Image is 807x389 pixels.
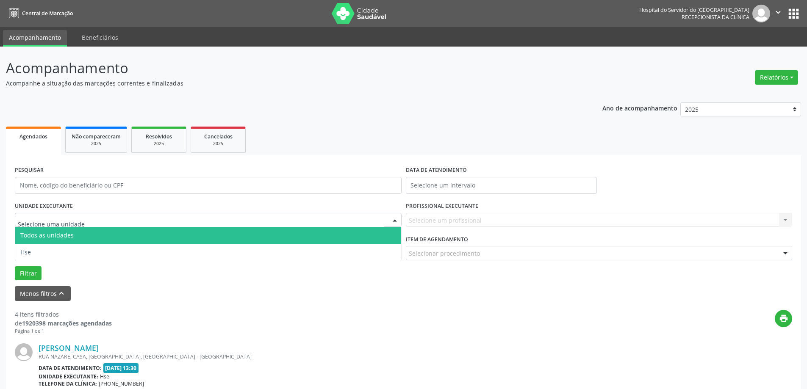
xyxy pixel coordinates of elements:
[602,102,677,113] p: Ano de acompanhamento
[15,266,42,281] button: Filtrar
[39,364,102,372] b: Data de atendimento:
[72,141,121,147] div: 2025
[406,233,468,246] label: Item de agendamento
[19,133,47,140] span: Agendados
[22,319,112,327] strong: 1920398 marcações agendadas
[57,289,66,298] i: keyboard_arrow_up
[39,380,97,387] b: Telefone da clínica:
[406,200,478,213] label: PROFISSIONAL EXECUTANTE
[22,10,73,17] span: Central de Marcação
[20,248,31,256] span: Hse
[15,200,73,213] label: UNIDADE EXECUTANTE
[6,79,563,88] p: Acompanhe a situação das marcações correntes e finalizadas
[99,380,144,387] span: [PHONE_NUMBER]
[15,177,402,194] input: Nome, código do beneficiário ou CPF
[146,133,172,140] span: Resolvidos
[6,6,73,20] a: Central de Marcação
[406,164,467,177] label: DATA DE ATENDIMENTO
[100,373,109,380] span: Hse
[6,58,563,79] p: Acompanhamento
[639,6,749,14] div: Hospital do Servidor do [GEOGRAPHIC_DATA]
[15,319,112,328] div: de
[786,6,801,21] button: apps
[18,216,384,233] input: Selecione uma unidade
[39,373,98,380] b: Unidade executante:
[76,30,124,45] a: Beneficiários
[20,231,74,239] span: Todos as unidades
[39,353,665,360] div: RUA NAZARE, CASA, [GEOGRAPHIC_DATA], [GEOGRAPHIC_DATA] - [GEOGRAPHIC_DATA]
[682,14,749,21] span: Recepcionista da clínica
[39,343,99,353] a: [PERSON_NAME]
[774,8,783,17] i: 
[770,5,786,22] button: 
[72,133,121,140] span: Não compareceram
[15,328,112,335] div: Página 1 de 1
[15,310,112,319] div: 4 itens filtrados
[103,363,139,373] span: [DATE] 13:30
[15,164,44,177] label: PESQUISAR
[15,286,71,301] button: Menos filtroskeyboard_arrow_up
[204,133,233,140] span: Cancelados
[775,310,792,327] button: print
[755,70,798,85] button: Relatórios
[752,5,770,22] img: img
[15,343,33,361] img: img
[779,314,788,323] i: print
[3,30,67,47] a: Acompanhamento
[197,141,239,147] div: 2025
[138,141,180,147] div: 2025
[406,177,597,194] input: Selecione um intervalo
[409,249,480,258] span: Selecionar procedimento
